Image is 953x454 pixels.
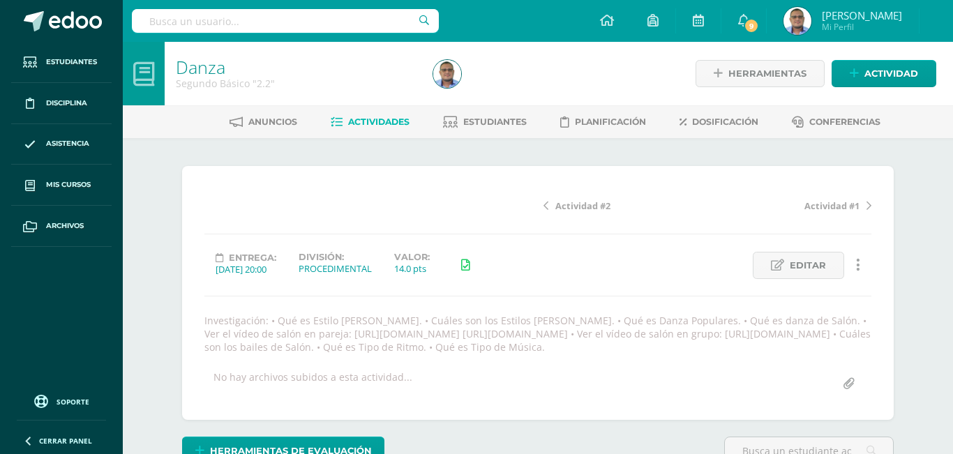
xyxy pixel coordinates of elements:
span: Cerrar panel [39,436,92,446]
a: Estudiantes [11,42,112,83]
img: 3a26d22e120d7ea9ee7f31ec893f1ada.png [783,7,811,35]
span: Conferencias [809,116,880,127]
span: [PERSON_NAME] [822,8,902,22]
a: Mis cursos [11,165,112,206]
div: Investigación: • Qué es Estilo [PERSON_NAME]. • Cuáles son los Estilos [PERSON_NAME]. • Qué es Da... [199,314,877,354]
h1: Danza [176,57,417,77]
a: Actividad #2 [543,198,707,212]
a: Herramientas [696,60,825,87]
span: Archivos [46,220,84,232]
a: Danza [176,55,225,79]
span: Mis cursos [46,179,91,190]
span: Actividades [348,116,410,127]
label: Valor: [394,252,430,262]
span: Anuncios [248,116,297,127]
a: Anuncios [230,111,297,133]
span: Editar [790,252,826,278]
span: Dosificación [692,116,758,127]
a: Soporte [17,391,106,410]
a: Disciplina [11,83,112,124]
a: Actividad [832,60,936,87]
span: Actividad [864,61,918,86]
a: Archivos [11,206,112,247]
span: Asistencia [46,138,89,149]
a: Actividad #1 [707,198,871,212]
a: Estudiantes [443,111,527,133]
div: PROCEDIMENTAL [299,262,372,275]
span: Herramientas [728,61,806,86]
div: [DATE] 20:00 [216,263,276,275]
a: Planificación [560,111,646,133]
span: Actividad #1 [804,199,860,212]
span: Planificación [575,116,646,127]
span: Disciplina [46,98,87,109]
span: 9 [744,18,759,33]
span: Actividad #2 [555,199,610,212]
div: 14.0 pts [394,262,430,275]
input: Busca un usuario... [132,9,439,33]
div: No hay archivos subidos a esta actividad... [213,370,412,398]
a: Asistencia [11,124,112,165]
label: División: [299,252,372,262]
span: Soporte [57,397,89,407]
span: Estudiantes [463,116,527,127]
div: Segundo Básico '2.2' [176,77,417,90]
a: Dosificación [680,111,758,133]
span: Estudiantes [46,56,97,68]
span: Mi Perfil [822,21,902,33]
a: Conferencias [792,111,880,133]
a: Actividades [331,111,410,133]
span: Entrega: [229,252,276,263]
img: 3a26d22e120d7ea9ee7f31ec893f1ada.png [433,60,461,88]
